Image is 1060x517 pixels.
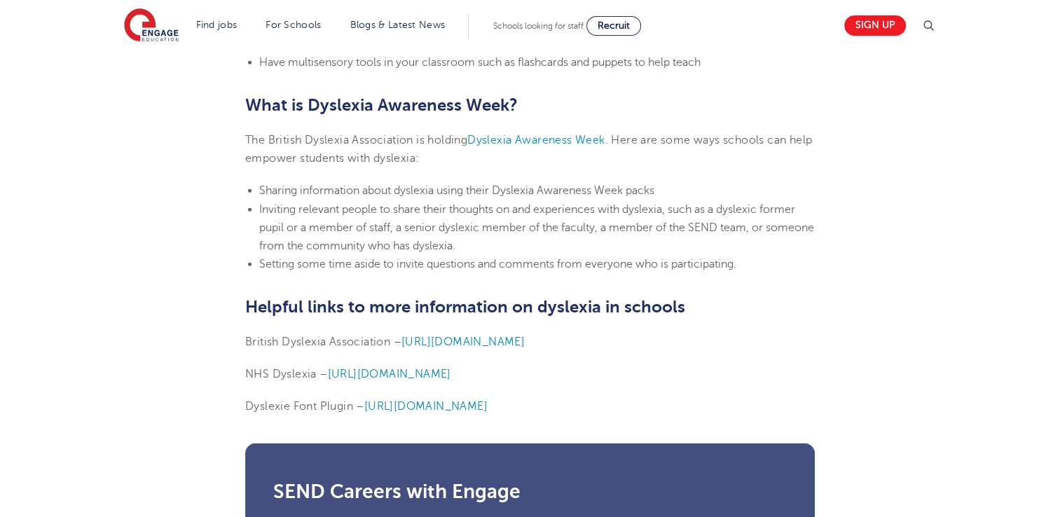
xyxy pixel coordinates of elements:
b: Helpful links to more information on dyslexia in schools [245,297,685,317]
h3: SEND Careers with Engage [273,482,787,502]
a: Sign up [844,15,906,36]
span: Dyslexie Font Plugin – [245,400,364,413]
a: [URL][DOMAIN_NAME] [328,368,451,380]
a: [URL][DOMAIN_NAME] [401,336,525,348]
a: Recruit [586,16,641,36]
span: NHS Dyslexia – [245,368,328,380]
span: Recruit [598,20,630,31]
a: Dyslexia Awareness Week [467,134,605,146]
span: Schools looking for staff [493,21,584,31]
span: Setting some time aside to invite questions and comments from everyone who is participating. [259,258,736,270]
span: . Here are some ways schools can help empower students with dyslexia: [245,134,812,165]
a: [URL][DOMAIN_NAME] [364,400,488,413]
span: British Dyslexia Association – [245,336,401,348]
b: What is Dyslexia Awareness Week? [245,95,518,115]
img: Engage Education [124,8,179,43]
a: For Schools [266,20,321,30]
span: The British Dyslexia Association is holding [245,134,467,146]
a: Blogs & Latest News [350,20,446,30]
span: Have multisensory tools in your classroom such as flashcards and puppets to help teach [259,56,701,69]
a: Find jobs [196,20,238,30]
span: Sharing information about dyslexia using their Dyslexia Awareness Week packs [259,184,654,197]
span: Inviting relevant people to share their thoughts on and experiences with dyslexia, such as a dysl... [259,203,814,253]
